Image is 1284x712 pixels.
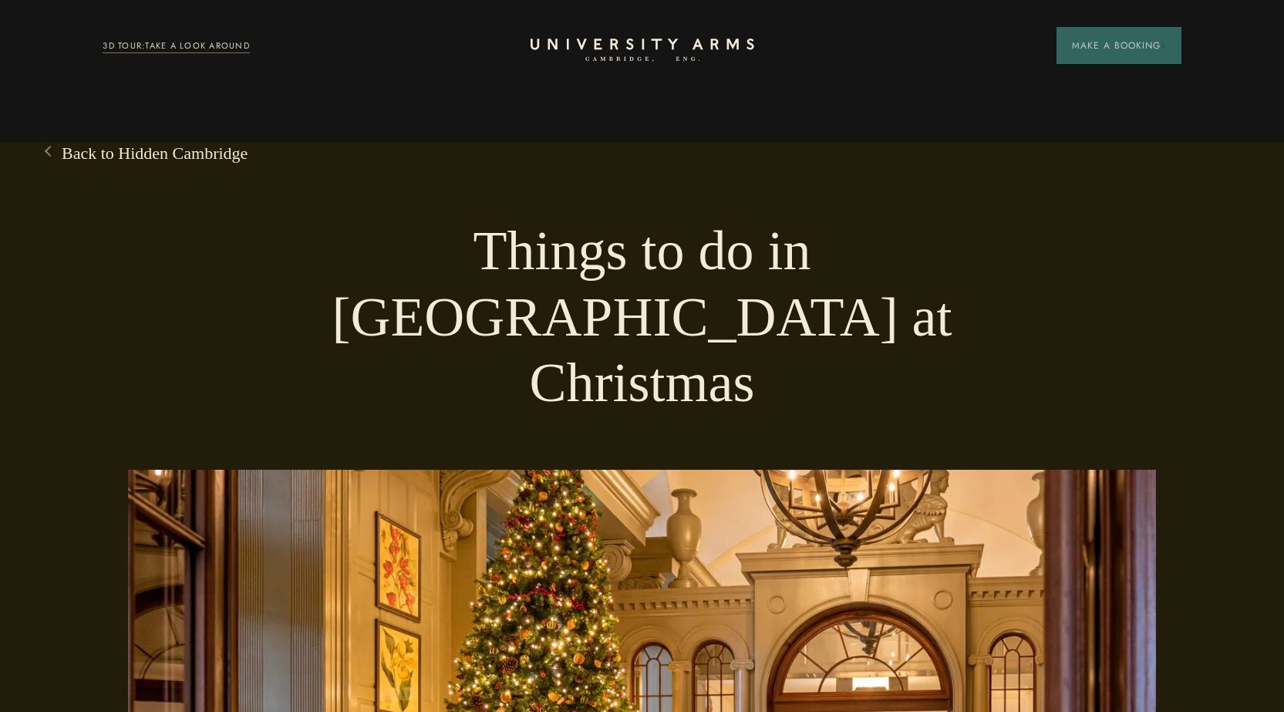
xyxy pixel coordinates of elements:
a: Home [531,39,754,62]
img: Arrow icon [1161,43,1166,49]
a: Back to Hidden Cambridge [46,142,248,165]
span: Make a Booking [1072,39,1166,52]
button: Make a BookingArrow icon [1057,27,1181,64]
a: 3D TOUR:TAKE A LOOK AROUND [103,39,250,53]
h1: Things to do in [GEOGRAPHIC_DATA] at Christmas [231,218,1053,417]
